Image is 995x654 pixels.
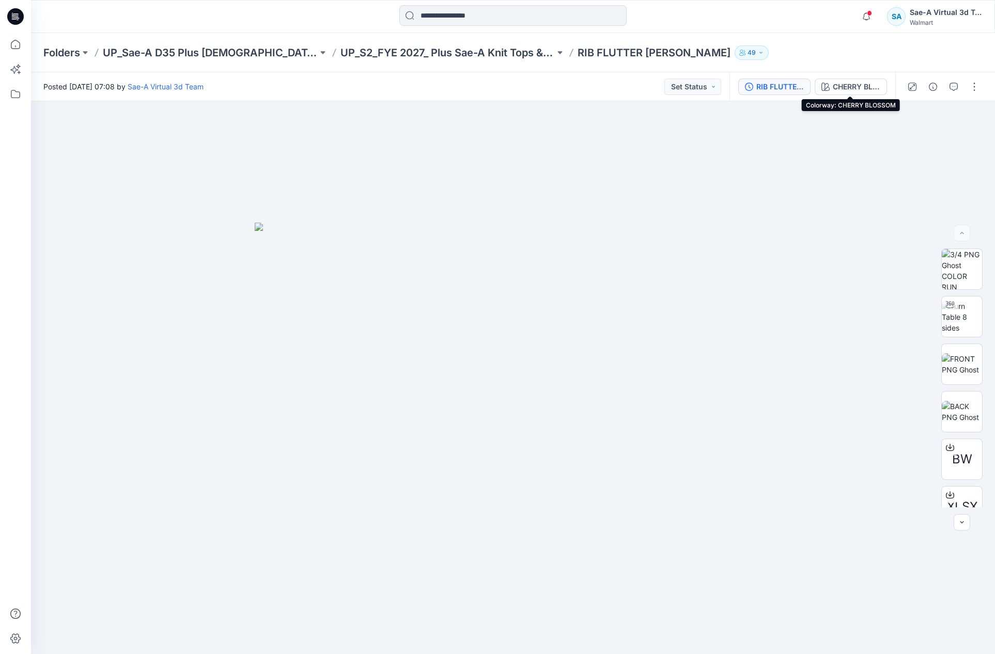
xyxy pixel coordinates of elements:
div: RIB FLUTTER HENLEY_REV_COLORS [756,81,804,92]
p: 49 [748,47,756,58]
div: Walmart [910,19,982,26]
span: Posted [DATE] 07:08 by [43,81,204,92]
img: Turn Table 8 sides [942,301,982,333]
button: RIB FLUTTER HENLEY_REV_COLORS [738,79,811,95]
p: RIB FLUTTER [PERSON_NAME] [578,45,730,60]
button: CHERRY BLOSSOM [815,79,887,95]
div: SA [887,7,906,26]
div: Sae-A Virtual 3d Team [910,6,982,19]
img: FRONT PNG Ghost [942,353,982,375]
img: BACK PNG Ghost [942,401,982,423]
a: Sae-A Virtual 3d Team [128,82,204,91]
a: UP_S2_FYE 2027_ Plus Sae-A Knit Tops & Dresses [340,45,555,60]
img: 3/4 PNG Ghost COLOR RUN [942,249,982,289]
div: CHERRY BLOSSOM [833,81,880,92]
a: UP_Sae-A D35 Plus [DEMOGRAPHIC_DATA] Top [103,45,318,60]
button: 49 [735,45,769,60]
a: Folders [43,45,80,60]
button: Details [925,79,941,95]
img: eyJhbGciOiJIUzI1NiIsImtpZCI6IjAiLCJzbHQiOiJzZXMiLCJ0eXAiOiJKV1QifQ.eyJkYXRhIjp7InR5cGUiOiJzdG9yYW... [255,223,771,654]
span: XLSX [947,497,977,516]
span: BW [952,450,972,469]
